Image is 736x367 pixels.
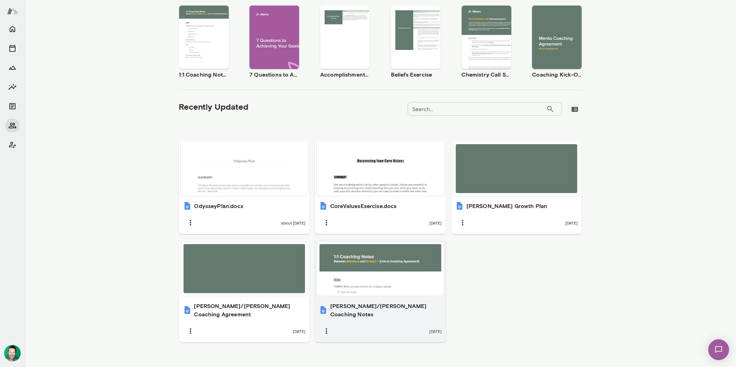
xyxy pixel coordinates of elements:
[6,61,19,75] button: Growth Plan
[467,202,548,210] h6: [PERSON_NAME] Growth Plan
[6,22,19,36] button: Home
[462,70,511,79] h6: Chemistry Call Self-Assessment [Coaches only]
[429,328,442,334] span: [DATE]
[319,202,327,210] img: CoreValuesExercise.docx
[330,202,396,210] h6: CoreValuesExercise.docx
[6,41,19,55] button: Sessions
[6,138,19,152] button: Client app
[6,80,19,94] button: Insights
[293,328,305,334] span: [DATE]
[179,101,249,112] h5: Recently Updated
[6,119,19,132] button: Members
[281,220,305,226] span: about [DATE]
[183,306,192,314] img: Thomas/Brian Coaching Agreement
[320,70,370,79] h6: Accomplishment Tracker
[455,202,464,210] img: Thomas Growth Plan
[194,302,306,318] h6: [PERSON_NAME]/[PERSON_NAME] Coaching Agreement
[183,202,192,210] img: OdysseyPlan.docx
[532,70,582,79] h6: Coaching Kick-Off | Coaching Agreement
[429,220,442,226] span: [DATE]
[6,99,19,113] button: Documents
[194,202,243,210] h6: OdysseyPlan.docx
[249,70,299,79] h6: 7 Questions to Achieving Your Goals
[7,4,18,18] img: Mento
[391,70,441,79] h6: Beliefs Exercise
[319,306,327,314] img: Thomas/Brian Coaching Notes
[4,345,21,361] img: Brian Lawrence
[330,302,442,318] h6: [PERSON_NAME]/[PERSON_NAME] Coaching Notes
[565,220,578,226] span: [DATE]
[179,70,229,79] h6: 1:1 Coaching Notes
